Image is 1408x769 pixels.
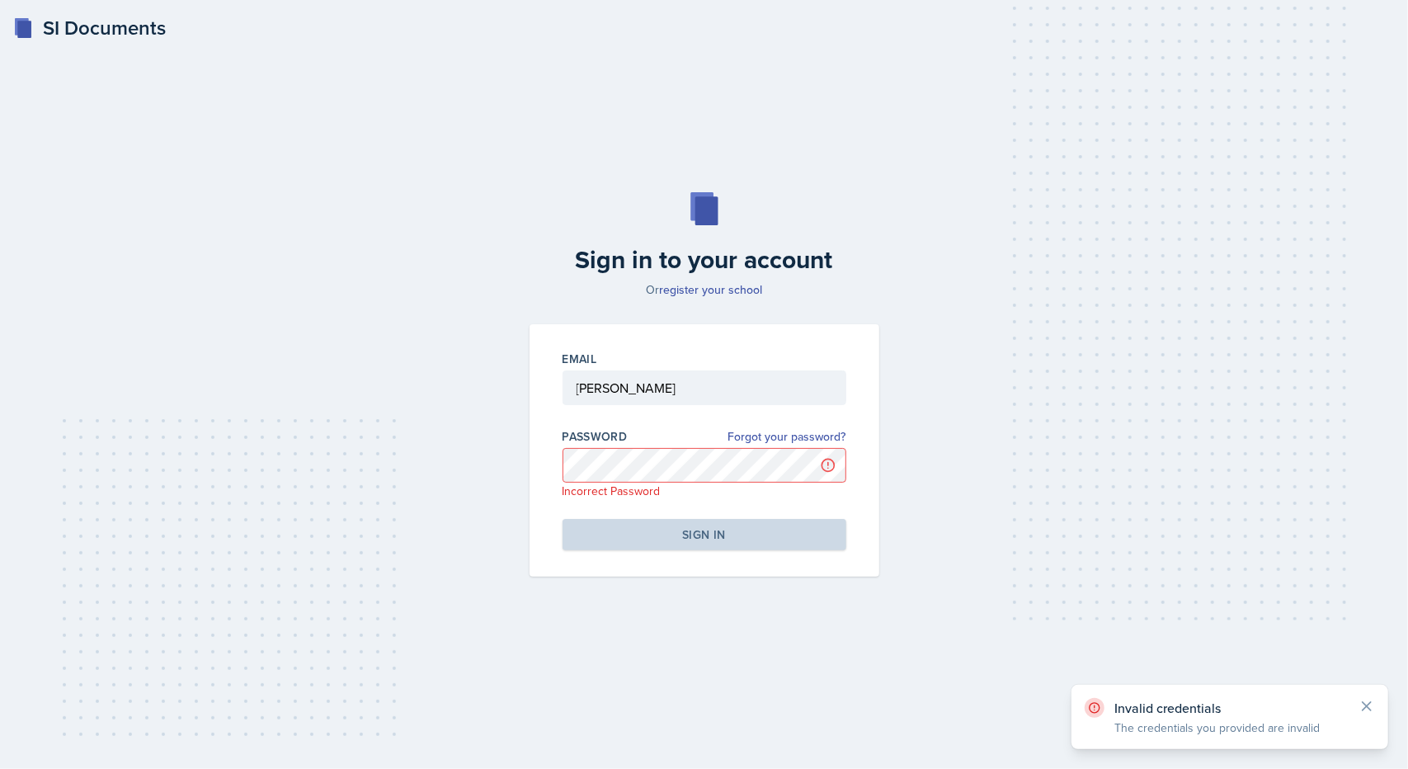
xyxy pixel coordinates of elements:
[682,526,725,543] div: Sign in
[728,428,846,446] a: Forgot your password?
[563,428,628,445] label: Password
[1114,719,1345,736] p: The credentials you provided are invalid
[1114,700,1345,716] p: Invalid credentials
[13,13,166,43] a: SI Documents
[659,281,762,298] a: register your school
[520,245,889,275] h2: Sign in to your account
[563,483,846,499] p: Incorrect Password
[520,281,889,298] p: Or
[563,519,846,550] button: Sign in
[563,351,597,367] label: Email
[563,370,846,405] input: Email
